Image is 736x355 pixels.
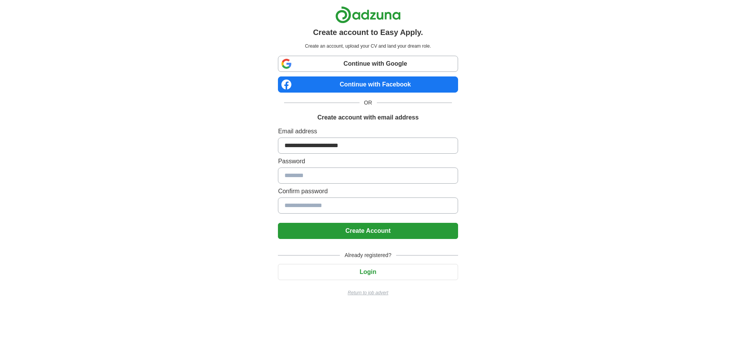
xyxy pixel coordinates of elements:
[340,251,396,259] span: Already registered?
[278,187,458,196] label: Confirm password
[278,223,458,239] button: Create Account
[278,264,458,280] button: Login
[335,6,401,23] img: Adzuna logo
[313,27,423,38] h1: Create account to Easy Apply.
[278,157,458,166] label: Password
[278,269,458,275] a: Login
[279,43,456,50] p: Create an account, upload your CV and land your dream role.
[278,56,458,72] a: Continue with Google
[278,76,458,93] a: Continue with Facebook
[360,99,377,107] span: OR
[278,289,458,296] a: Return to job advert
[317,113,418,122] h1: Create account with email address
[278,127,458,136] label: Email address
